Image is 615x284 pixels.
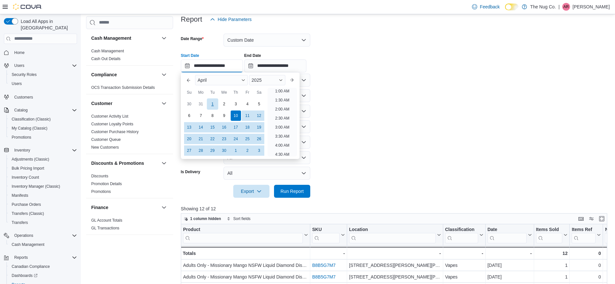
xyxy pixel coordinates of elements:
div: - [349,249,441,257]
div: day-21 [196,134,206,144]
a: Customer Activity List [91,114,128,119]
button: Discounts & Promotions [160,159,168,167]
p: The Nug Co. [530,3,556,11]
div: - [487,249,532,257]
button: Inventory Count [6,173,80,182]
span: Inventory Manager (Classic) [12,184,60,189]
span: Dashboards [9,272,77,279]
button: Users [6,79,80,88]
div: Sa [254,87,264,98]
span: Run Report [280,188,304,195]
a: B8B5G7M7 [312,274,335,279]
img: Cova [13,4,42,10]
div: day-5 [254,99,264,109]
span: My Catalog (Classic) [12,126,48,131]
div: day-29 [207,145,218,156]
div: day-24 [231,134,241,144]
span: Cash Management [12,242,44,247]
button: Location [349,227,441,243]
button: Manifests [6,191,80,200]
li: 3:00 AM [272,123,292,131]
a: Bulk Pricing Import [9,164,47,172]
button: Catalog [12,106,30,114]
div: Button. Open the month selector. April is currently selected. [195,75,248,85]
p: | [558,3,560,11]
span: Transfers (Classic) [12,211,44,216]
button: Adjustments (Classic) [6,155,80,164]
div: Cash Management [86,47,173,65]
div: [DATE] [487,261,532,269]
span: Bulk Pricing Import [9,164,77,172]
input: Press the down key to open a popover containing a calendar. [244,59,306,72]
button: Customer [160,100,168,107]
h3: Report [181,16,202,23]
button: Bulk Pricing Import [6,164,80,173]
span: Users [14,63,24,68]
a: Customer Purchase History [91,130,139,134]
button: Product [183,227,308,243]
span: Adjustments (Classic) [9,155,77,163]
div: Button. Open the year selector. 2025 is currently selected. [249,75,286,85]
div: day-31 [196,99,206,109]
div: day-17 [231,122,241,132]
button: Customer [91,100,159,107]
h3: Inventory [91,241,112,247]
button: Inventory [91,241,159,247]
div: [DATE] [487,273,532,281]
a: Feedback [469,0,502,13]
div: Totals [183,249,308,257]
button: Operations [1,231,80,240]
h3: Cash Management [91,35,131,41]
button: Keyboard shortcuts [577,215,585,223]
div: day-20 [184,134,194,144]
span: Promotions [12,135,31,140]
a: Dashboards [6,271,80,280]
span: GL Account Totals [91,218,122,223]
div: Su [184,87,194,98]
div: - [445,249,483,257]
button: Previous Month [183,75,194,85]
a: Classification (Classic) [9,115,53,123]
div: day-15 [207,122,218,132]
div: SKU [312,227,340,233]
button: Cash Management [160,34,168,42]
label: Is Delivery [181,169,200,174]
span: Canadian Compliance [12,264,50,269]
span: Customer Queue [91,137,121,142]
div: Items Sold [536,227,562,233]
span: Inventory Count [9,174,77,181]
div: day-1 [207,98,218,110]
li: 1:30 AM [272,96,292,104]
div: day-16 [219,122,229,132]
div: day-25 [242,134,253,144]
input: Press the down key to enter a popover containing a calendar. Press the escape key to close the po... [181,59,243,72]
span: Transfers (Classic) [9,210,77,217]
span: Cash Out Details [91,56,121,61]
a: Cash Out Details [91,57,121,61]
button: Cash Management [91,35,159,41]
div: day-7 [196,110,206,121]
div: Th [231,87,241,98]
button: Transfers (Classic) [6,209,80,218]
button: Enter fullscreen [598,215,606,223]
div: day-23 [219,134,229,144]
button: Canadian Compliance [6,262,80,271]
span: Canadian Compliance [9,263,77,270]
span: Reports [12,254,77,261]
label: Start Date [181,53,199,58]
div: Compliance [86,84,173,94]
span: AR [564,3,569,11]
div: day-12 [254,110,264,121]
span: Customers [12,93,77,101]
div: Location [349,227,436,233]
div: day-3 [254,145,264,156]
label: End Date [244,53,261,58]
div: day-2 [219,99,229,109]
a: B8B5G7M7 [312,263,335,268]
h3: Finance [91,204,108,211]
button: Classification (Classic) [6,115,80,124]
div: day-3 [231,99,241,109]
a: OCS Transaction Submission Details [91,85,155,90]
a: Users [9,80,24,88]
button: Sort fields [224,215,253,223]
